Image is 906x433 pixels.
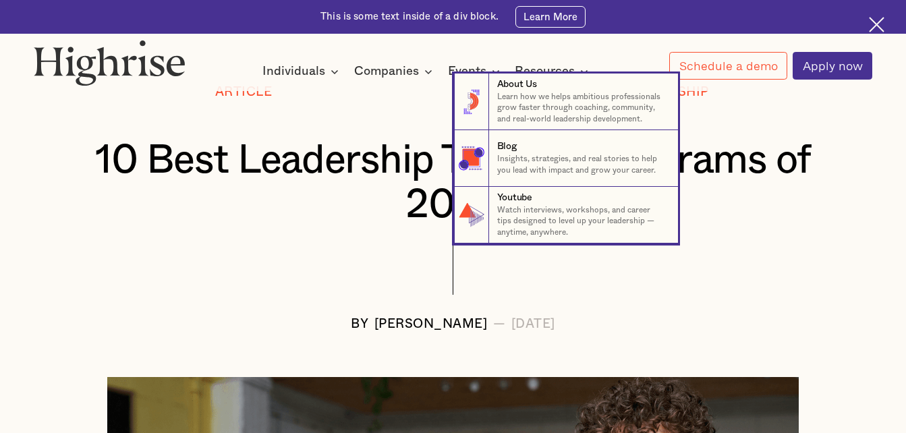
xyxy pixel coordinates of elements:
div: Individuals [262,63,325,80]
div: BY [351,318,368,332]
div: Resources [515,63,592,80]
div: Companies [354,63,436,80]
a: About UsLearn how we helps ambitious professionals grow faster through coaching, community, and r... [454,74,678,130]
div: Events [448,63,486,80]
div: Blog [497,140,517,154]
p: Insights, strategies, and real stories to help you lead with impact and grow your career. [497,154,667,176]
div: This is some text inside of a div block. [320,10,499,24]
p: Learn how we helps ambitious professionals grow faster through coaching, community, and real-worl... [497,92,667,125]
div: Youtube [497,192,532,205]
div: — [493,318,506,332]
p: Watch interviews, workshops, and career tips designed to level up your leadership — anytime, anyw... [497,205,667,238]
div: Resources [515,63,575,80]
a: BlogInsights, strategies, and real stories to help you lead with impact and grow your career. [454,130,678,187]
img: Cross icon [869,17,884,32]
a: Schedule a demo [669,52,787,80]
div: Individuals [262,63,343,80]
a: Learn More [515,6,586,28]
img: Highrise logo [34,40,186,86]
div: About Us [497,78,537,92]
div: [PERSON_NAME] [374,318,488,332]
div: Events [448,63,504,80]
a: YoutubeWatch interviews, workshops, and career tips designed to level up your leadership — anytim... [454,187,678,243]
div: Companies [354,63,419,80]
a: Apply now [793,52,872,80]
div: [DATE] [511,318,555,332]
